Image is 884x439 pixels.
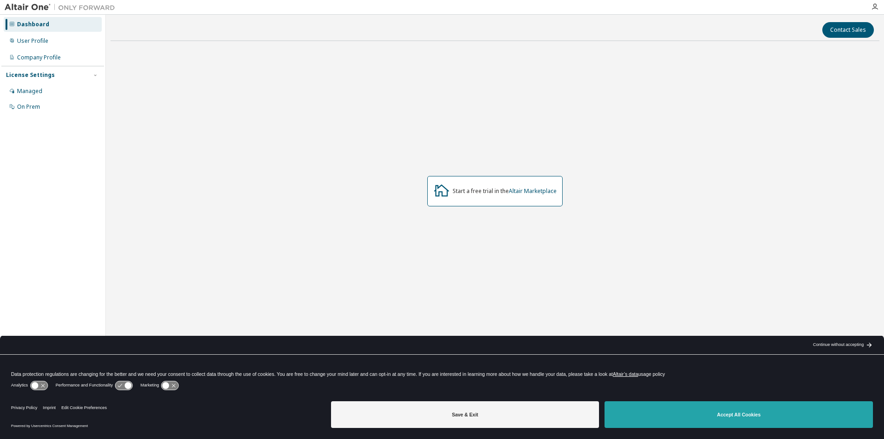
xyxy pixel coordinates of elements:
div: Company Profile [17,54,61,61]
div: Managed [17,88,42,95]
a: Altair Marketplace [509,187,557,195]
div: User Profile [17,37,48,45]
div: License Settings [6,71,55,79]
div: Start a free trial in the [453,187,557,195]
div: Dashboard [17,21,49,28]
img: Altair One [5,3,120,12]
div: On Prem [17,103,40,111]
button: Contact Sales [822,22,874,38]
